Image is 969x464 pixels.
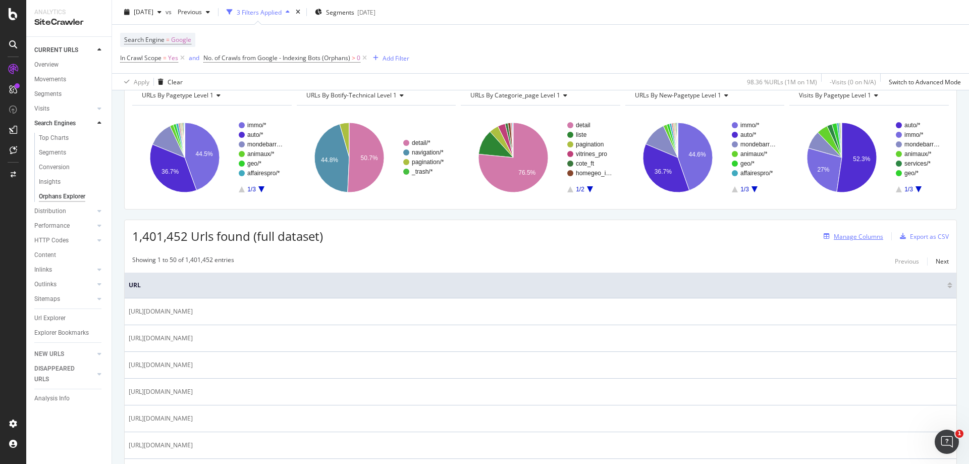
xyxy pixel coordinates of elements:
[34,45,94,56] a: CURRENT URLS
[39,147,66,158] div: Segments
[129,306,193,317] span: [URL][DOMAIN_NAME]
[129,360,193,370] span: [URL][DOMAIN_NAME]
[904,141,940,148] text: mondebarr…
[936,257,949,266] div: Next
[818,166,830,173] text: 27%
[34,313,104,324] a: Url Explorer
[34,104,49,114] div: Visits
[955,430,963,438] span: 1
[39,191,85,202] div: Orphans Explorer
[576,122,590,129] text: detail
[39,177,104,187] a: Insights
[412,139,430,146] text: detail/*
[383,54,409,62] div: Add Filter
[357,8,375,16] div: [DATE]
[34,294,60,304] div: Sitemaps
[129,440,193,450] span: [URL][DOMAIN_NAME]
[34,265,94,275] a: Inlinks
[39,177,61,187] div: Insights
[834,232,883,241] div: Manage Columns
[311,4,380,20] button: Segments[DATE]
[247,141,283,148] text: mondebarr…
[518,169,535,176] text: 76.5%
[34,235,69,246] div: HTTP Codes
[168,77,183,86] div: Clear
[189,53,199,63] button: and
[34,221,94,231] a: Performance
[321,157,338,164] text: 44.8%
[129,281,945,290] span: URL
[935,430,959,454] iframe: Intercom live chat
[223,4,294,20] button: 3 Filters Applied
[576,131,587,138] text: liste
[830,77,876,86] div: - Visits ( 0 on N/A )
[34,364,94,385] a: DISAPPEARED URLS
[34,89,104,99] a: Segments
[820,230,883,242] button: Manage Columns
[34,393,70,404] div: Analysis Info
[34,8,103,17] div: Analytics
[168,51,178,65] span: Yes
[369,52,409,64] button: Add Filter
[895,257,919,266] div: Previous
[34,45,78,56] div: CURRENT URLS
[34,221,70,231] div: Performance
[306,91,397,99] span: URLs By botify-technical Level 1
[294,7,302,17] div: times
[655,168,672,175] text: 36.7%
[304,87,447,104] h4: URLs By botify-technical Level 1
[174,8,202,16] span: Previous
[132,255,234,268] div: Showing 1 to 50 of 1,401,452 entries
[34,235,94,246] a: HTTP Codes
[166,8,174,16] span: vs
[34,349,94,359] a: NEW URLS
[357,51,360,65] span: 0
[34,17,103,28] div: SiteCrawler
[688,151,706,158] text: 44.6%
[120,74,149,90] button: Apply
[740,131,757,138] text: auto/*
[39,133,104,143] a: Top Charts
[740,160,755,167] text: geo/*
[171,33,191,47] span: Google
[576,160,595,167] text: cote_ft
[740,122,760,129] text: immo/*
[39,162,104,173] a: Conversion
[576,170,612,177] text: homegeo_i…
[34,250,104,261] a: Content
[904,131,924,138] text: immo/*
[166,35,170,44] span: =
[34,206,94,217] a: Distribution
[247,186,256,193] text: 1/3
[237,8,282,16] div: 3 Filters Applied
[360,154,378,162] text: 50.7%
[174,4,214,20] button: Previous
[39,162,70,173] div: Conversion
[34,250,56,261] div: Content
[789,114,949,201] svg: A chart.
[326,8,354,16] span: Segments
[120,54,161,62] span: In Crawl Scope
[39,191,104,202] a: Orphans Explorer
[34,313,66,324] div: Url Explorer
[120,4,166,20] button: [DATE]
[904,122,921,129] text: auto/*
[129,387,193,397] span: [URL][DOMAIN_NAME]
[34,74,66,85] div: Movements
[34,328,104,338] a: Explorer Bookmarks
[625,114,785,201] svg: A chart.
[797,87,940,104] h4: Visits by pagetype Level 1
[895,255,919,268] button: Previous
[132,114,292,201] svg: A chart.
[740,170,773,177] text: affairespro/*
[34,265,52,275] div: Inlinks
[247,170,280,177] text: affairespro/*
[129,414,193,424] span: [URL][DOMAIN_NAME]
[576,186,584,193] text: 1/2
[163,54,167,62] span: =
[297,114,456,201] div: A chart.
[196,151,213,158] text: 44.5%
